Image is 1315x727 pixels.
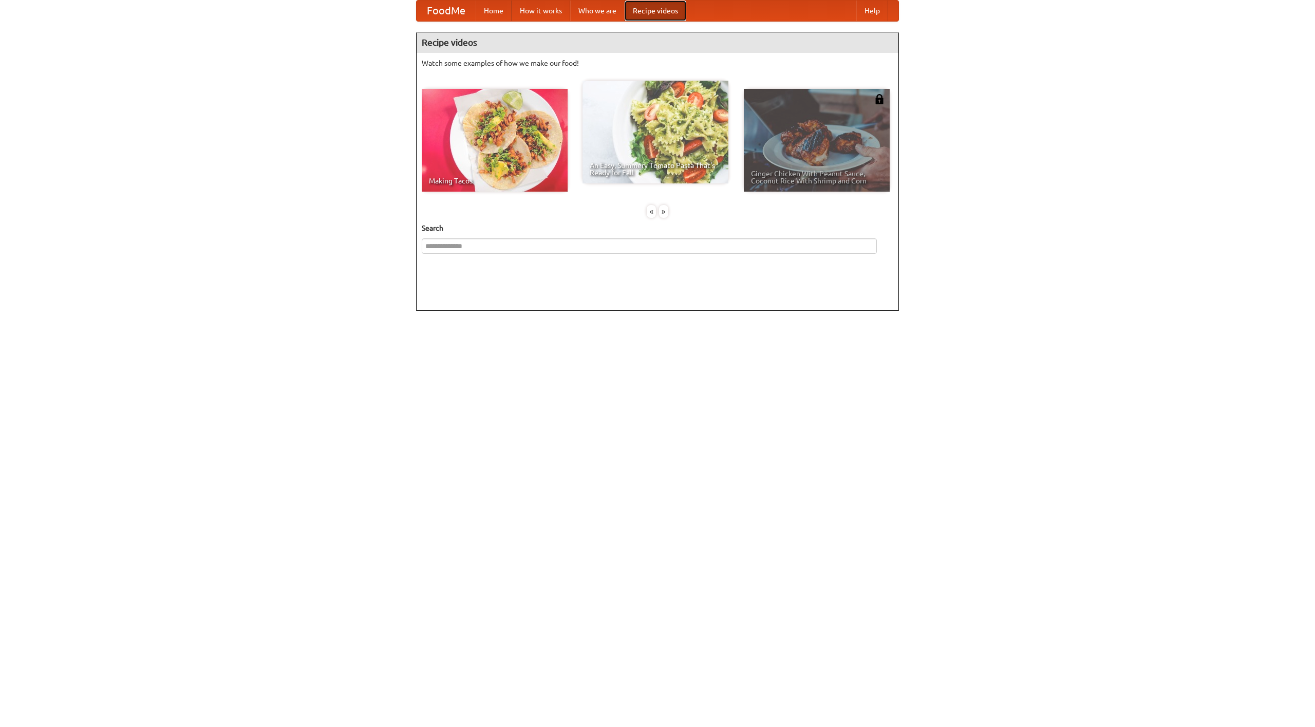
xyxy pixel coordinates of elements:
img: 483408.png [874,94,885,104]
a: How it works [512,1,570,21]
h4: Recipe videos [417,32,898,53]
a: Help [856,1,888,21]
span: An Easy, Summery Tomato Pasta That's Ready for Fall [590,162,721,176]
p: Watch some examples of how we make our food! [422,58,893,68]
div: » [659,205,668,218]
h5: Search [422,223,893,233]
a: Recipe videos [625,1,686,21]
a: An Easy, Summery Tomato Pasta That's Ready for Fall [583,81,728,183]
a: Who we are [570,1,625,21]
span: Making Tacos [429,177,560,184]
a: Making Tacos [422,89,568,192]
a: Home [476,1,512,21]
a: FoodMe [417,1,476,21]
div: « [647,205,656,218]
